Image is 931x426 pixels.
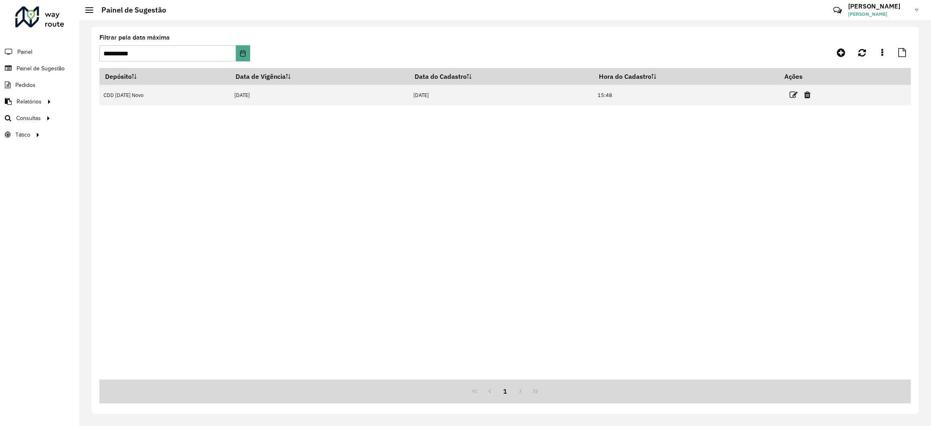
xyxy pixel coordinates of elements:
[17,64,65,73] span: Painel de Sugestão
[15,131,30,139] span: Tático
[93,6,166,15] h2: Painel de Sugestão
[848,11,909,18] span: [PERSON_NAME]
[99,85,230,105] td: CDD [DATE] Novo
[804,89,811,100] a: Excluir
[497,384,513,399] button: 1
[230,68,409,85] th: Data de Vigência
[594,68,779,85] th: Hora do Cadastro
[779,68,828,85] th: Ações
[409,85,593,105] td: [DATE]
[17,48,32,56] span: Painel
[848,2,909,10] h3: [PERSON_NAME]
[594,85,779,105] td: 15:48
[99,68,230,85] th: Depósito
[236,45,250,61] button: Choose Date
[829,2,846,19] a: Contato Rápido
[230,85,409,105] td: [DATE]
[15,81,36,89] span: Pedidos
[16,114,41,122] span: Consultas
[409,68,593,85] th: Data do Cadastro
[790,89,798,100] a: Editar
[99,33,170,42] label: Filtrar pela data máxima
[17,97,42,106] span: Relatórios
